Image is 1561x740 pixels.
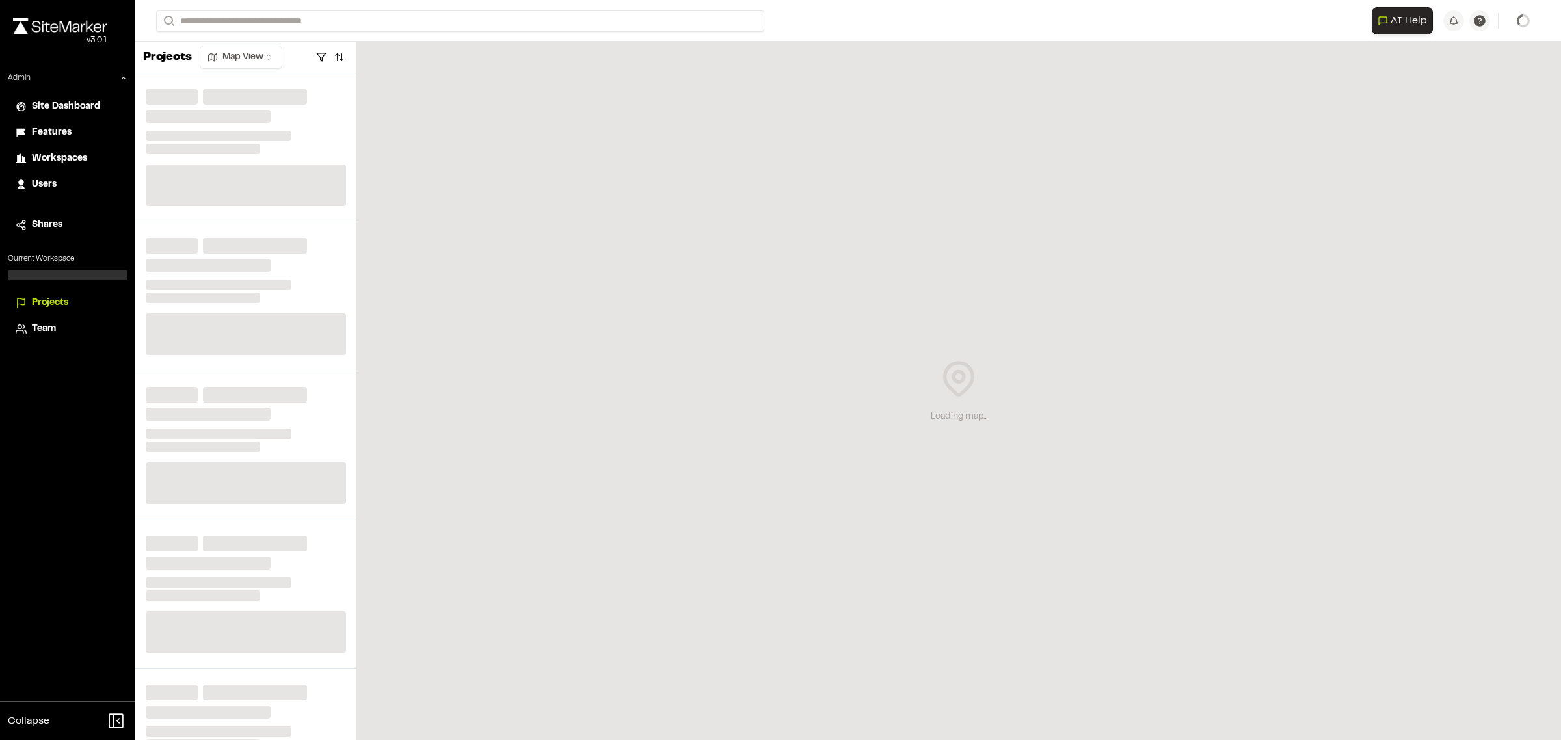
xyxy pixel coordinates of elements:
[1391,13,1427,29] span: AI Help
[931,410,987,424] div: Loading map...
[8,713,49,729] span: Collapse
[16,152,120,166] a: Workspaces
[32,322,56,336] span: Team
[16,322,120,336] a: Team
[32,178,57,192] span: Users
[1372,7,1433,34] button: Open AI Assistant
[16,178,120,192] a: Users
[156,10,180,32] button: Search
[32,99,100,114] span: Site Dashboard
[8,253,127,265] p: Current Workspace
[1372,7,1438,34] div: Open AI Assistant
[32,296,68,310] span: Projects
[32,126,72,140] span: Features
[13,18,107,34] img: rebrand.png
[13,34,107,46] div: Oh geez...please don't...
[16,126,120,140] a: Features
[32,152,87,166] span: Workspaces
[16,296,120,310] a: Projects
[16,99,120,114] a: Site Dashboard
[143,49,192,66] p: Projects
[16,218,120,232] a: Shares
[8,72,31,84] p: Admin
[32,218,62,232] span: Shares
